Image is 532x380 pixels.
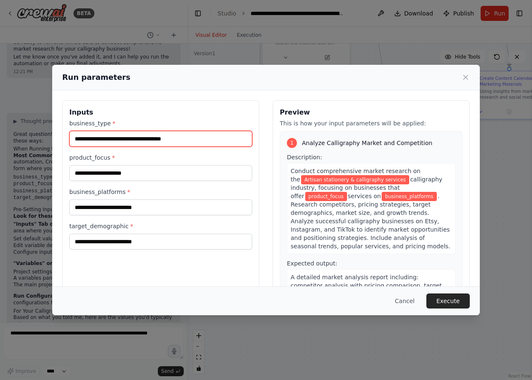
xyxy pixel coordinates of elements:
span: services on [348,193,381,199]
span: Analyze Calligraphy Market and Competition [302,139,432,147]
span: calligraphy industry, focusing on businesses that offer [291,176,442,199]
span: Conduct comprehensive market research on the [291,168,421,183]
span: . Research competitors, pricing strategies, target demographics, market size, and growth trends. ... [291,193,450,250]
h3: Inputs [69,107,252,117]
div: 1 [287,138,297,148]
h2: Run parameters [62,71,130,83]
label: target_demographic [69,222,252,230]
span: A detailed market analysis report including: competitor analysis with pricing comparison, target ... [291,274,442,331]
button: Execute [426,293,470,309]
button: Cancel [388,293,421,309]
span: Variable: business_type [301,175,409,184]
span: Variable: business_platforms [382,192,437,201]
h3: Preview [280,107,463,117]
label: business_platforms [69,188,252,196]
label: business_type [69,119,252,128]
span: Expected output: [287,260,337,267]
p: This is how your input parameters will be applied: [280,119,463,128]
span: Variable: product_focus [305,192,347,201]
span: Description: [287,154,322,161]
label: product_focus [69,153,252,162]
